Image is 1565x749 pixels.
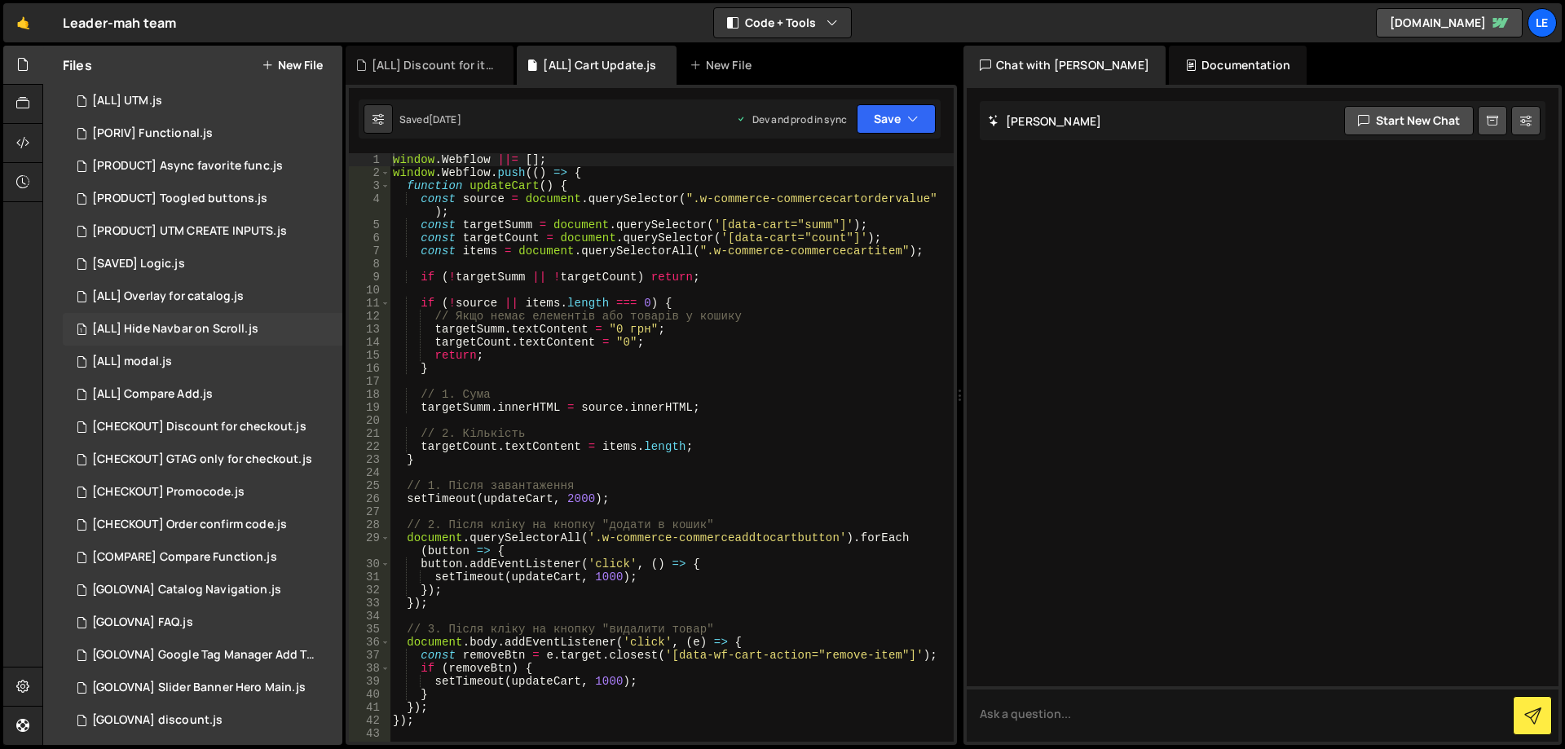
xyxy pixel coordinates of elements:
[92,126,213,141] div: [PORIV] Functional.js
[349,636,390,649] div: 36
[92,583,281,597] div: [GOLOVNA] Catalog Navigation.js
[349,571,390,584] div: 31
[92,615,193,630] div: [GOLOVNA] FAQ.js
[63,248,342,280] div: 16298/45575.js
[63,215,342,248] div: 16298/45326.js
[1528,8,1557,37] a: Le
[92,224,287,239] div: [PRODUCT] UTM CREATE INPUTS.js
[349,557,390,571] div: 30
[63,672,342,704] div: 16298/44401.js
[736,112,847,126] div: Dev and prod in sync
[349,284,390,297] div: 10
[262,59,323,72] button: New File
[714,8,851,37] button: Code + Tools
[349,153,390,166] div: 1
[429,112,461,126] div: [DATE]
[349,505,390,518] div: 27
[63,85,342,117] div: 16298/45324.js
[92,192,267,206] div: [PRODUCT] Toogled buttons.js
[92,289,244,304] div: [ALL] Overlay for catalog.js
[349,662,390,675] div: 38
[1344,106,1474,135] button: Start new chat
[857,104,936,134] button: Save
[349,310,390,323] div: 12
[63,411,342,443] div: 16298/45243.js
[349,349,390,362] div: 15
[349,297,390,310] div: 11
[349,531,390,557] div: 29
[349,414,390,427] div: 20
[92,452,312,467] div: [CHECKOUT] GTAG only for checkout.js
[349,440,390,453] div: 22
[690,57,758,73] div: New File
[349,362,390,375] div: 16
[349,492,390,505] div: 26
[77,324,86,337] span: 1
[92,648,317,663] div: [GOLOVNA] Google Tag Manager Add To Cart.js
[63,117,342,150] div: 16298/45506.js
[63,606,342,639] div: 16298/44463.js
[63,639,348,672] div: 16298/44469.js
[92,681,306,695] div: [GOLOVNA] Slider Banner Hero Main.js
[63,541,342,574] div: 16298/45065.js
[92,550,277,565] div: [COMPARE] Compare Function.js
[372,57,494,73] div: [ALL] Discount for items.js
[92,257,185,271] div: [SAVED] Logic.js
[92,485,245,500] div: [CHECKOUT] Promocode.js
[963,46,1166,85] div: Chat with [PERSON_NAME]
[92,355,172,369] div: [ALL] modal.js
[63,476,342,509] div: 16298/45144.js
[92,322,258,337] div: [ALL] Hide Navbar on Scroll.js
[63,443,343,476] div: 16298/45143.js
[349,192,390,218] div: 4
[988,113,1101,129] h2: [PERSON_NAME]
[63,346,342,378] div: 16298/44976.js
[349,453,390,466] div: 23
[63,13,176,33] div: Leader-mah team
[349,727,390,740] div: 43
[92,713,223,728] div: [GOLOVNA] discount.js
[3,3,43,42] a: 🤙
[349,649,390,662] div: 37
[92,94,162,108] div: [ALL] UTM.js
[349,218,390,231] div: 5
[92,518,287,532] div: [CHECKOUT] Order confirm code.js
[349,597,390,610] div: 33
[399,112,461,126] div: Saved
[543,57,656,73] div: [ALL] Cart Update.js
[349,166,390,179] div: 2
[349,427,390,440] div: 21
[63,378,342,411] div: 16298/45098.js
[349,179,390,192] div: 3
[63,574,342,606] div: 16298/44855.js
[63,183,342,215] div: 16298/45504.js
[349,584,390,597] div: 32
[349,610,390,623] div: 34
[63,280,342,313] div: 16298/45111.js
[349,323,390,336] div: 13
[92,387,213,402] div: [ALL] Compare Add.js
[92,159,283,174] div: [PRODUCT] Async favorite func.js
[349,231,390,245] div: 6
[349,466,390,479] div: 24
[63,56,92,74] h2: Files
[349,245,390,258] div: 7
[1169,46,1307,85] div: Documentation
[349,375,390,388] div: 17
[349,688,390,701] div: 40
[349,623,390,636] div: 35
[92,420,306,434] div: [CHECKOUT] Discount for checkout.js
[63,150,342,183] div: 16298/45626.js
[349,271,390,284] div: 9
[63,509,342,541] div: 16298/44879.js
[349,336,390,349] div: 14
[63,704,342,737] div: 16298/44466.js
[349,518,390,531] div: 28
[1376,8,1523,37] a: [DOMAIN_NAME]
[63,313,342,346] div: 16298/44402.js
[349,258,390,271] div: 8
[349,675,390,688] div: 39
[349,388,390,401] div: 18
[349,701,390,714] div: 41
